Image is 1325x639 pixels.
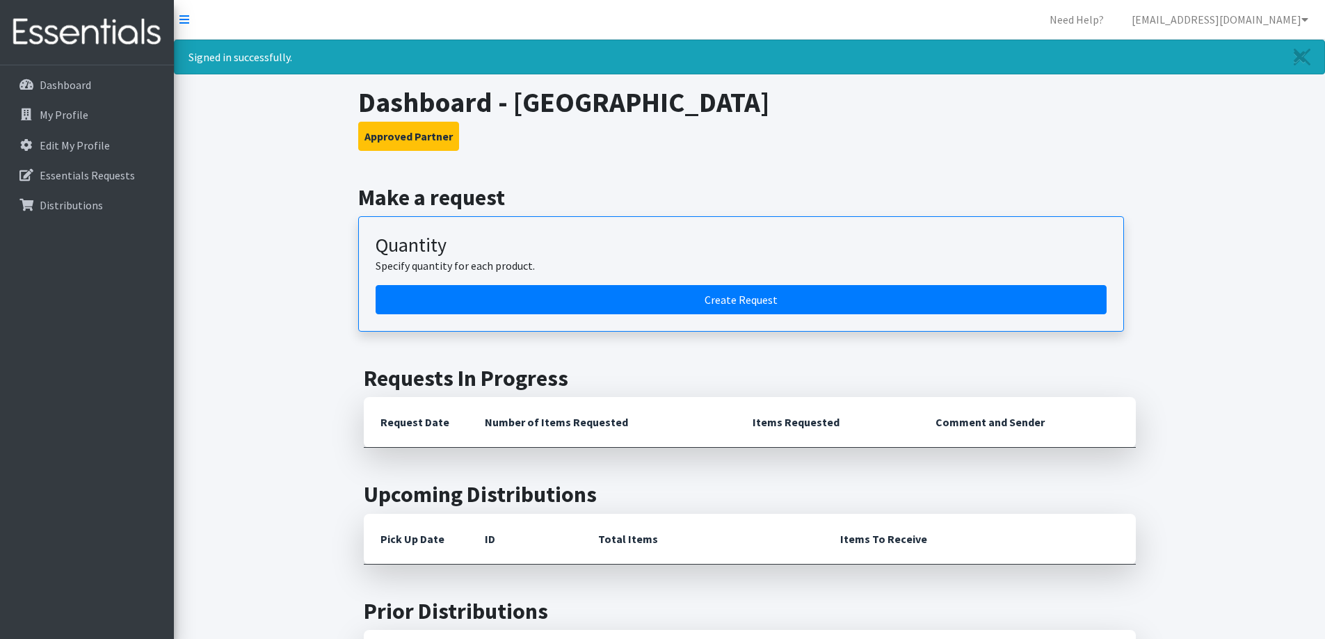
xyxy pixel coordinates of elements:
[40,78,91,92] p: Dashboard
[174,40,1325,74] div: Signed in successfully.
[358,86,1141,119] h1: Dashboard - [GEOGRAPHIC_DATA]
[364,481,1136,508] h2: Upcoming Distributions
[6,191,168,219] a: Distributions
[581,514,824,565] th: Total Items
[736,397,919,448] th: Items Requested
[6,9,168,56] img: HumanEssentials
[364,365,1136,391] h2: Requests In Progress
[6,101,168,129] a: My Profile
[40,168,135,182] p: Essentials Requests
[40,198,103,212] p: Distributions
[6,161,168,189] a: Essentials Requests
[358,184,1141,211] h2: Make a request
[40,138,110,152] p: Edit My Profile
[364,598,1136,624] h2: Prior Distributions
[1280,40,1324,74] a: Close
[376,257,1107,274] p: Specify quantity for each product.
[919,397,1135,448] th: Comment and Sender
[824,514,1136,565] th: Items To Receive
[468,397,737,448] th: Number of Items Requested
[358,122,459,151] button: Approved Partner
[364,514,468,565] th: Pick Up Date
[6,71,168,99] a: Dashboard
[376,285,1107,314] a: Create a request by quantity
[468,514,581,565] th: ID
[6,131,168,159] a: Edit My Profile
[364,397,468,448] th: Request Date
[40,108,88,122] p: My Profile
[376,234,1107,257] h3: Quantity
[1038,6,1115,33] a: Need Help?
[1121,6,1319,33] a: [EMAIL_ADDRESS][DOMAIN_NAME]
